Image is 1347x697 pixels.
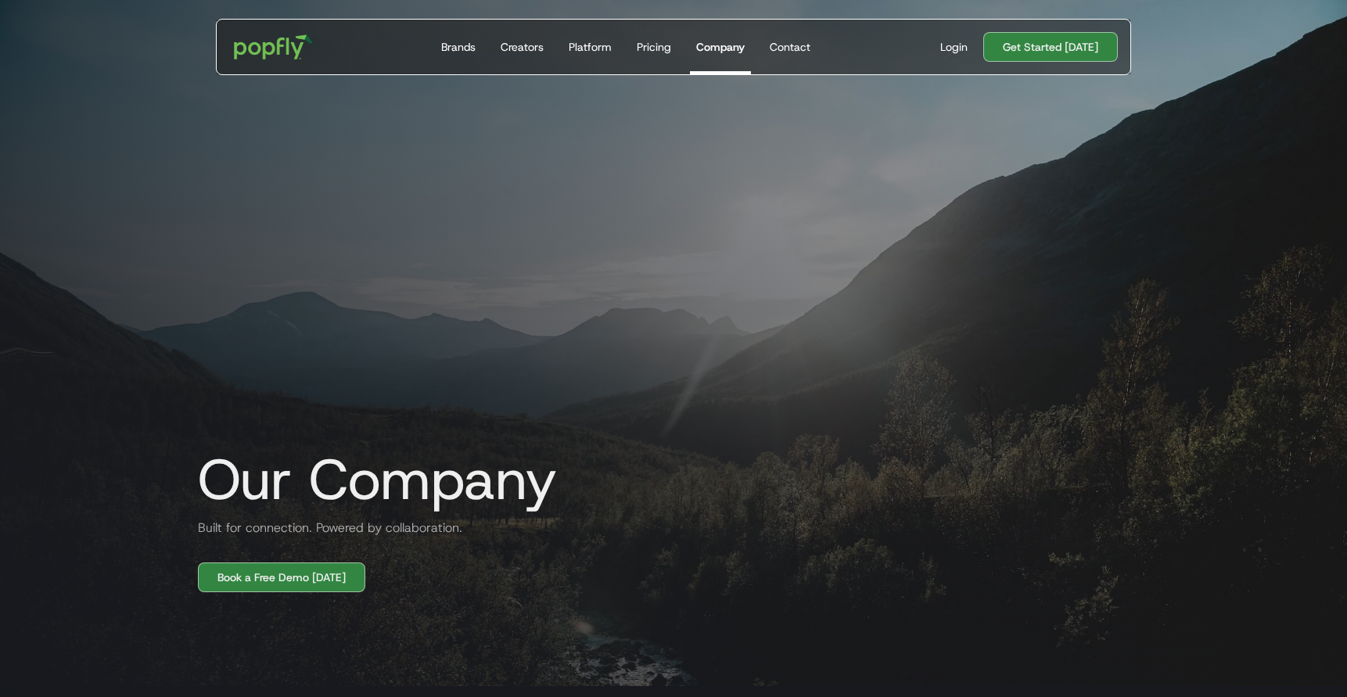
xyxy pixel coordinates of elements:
[690,20,751,74] a: Company
[934,39,974,55] a: Login
[501,39,544,55] div: Creators
[983,32,1118,62] a: Get Started [DATE]
[696,39,745,55] div: Company
[185,448,557,511] h1: Our Company
[223,23,324,70] a: home
[637,39,671,55] div: Pricing
[198,562,365,592] a: Book a Free Demo [DATE]
[185,519,462,537] h2: Built for connection. Powered by collaboration.
[940,39,968,55] div: Login
[630,20,677,74] a: Pricing
[770,39,810,55] div: Contact
[441,39,476,55] div: Brands
[763,20,817,74] a: Contact
[569,39,612,55] div: Platform
[435,20,482,74] a: Brands
[494,20,550,74] a: Creators
[562,20,618,74] a: Platform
